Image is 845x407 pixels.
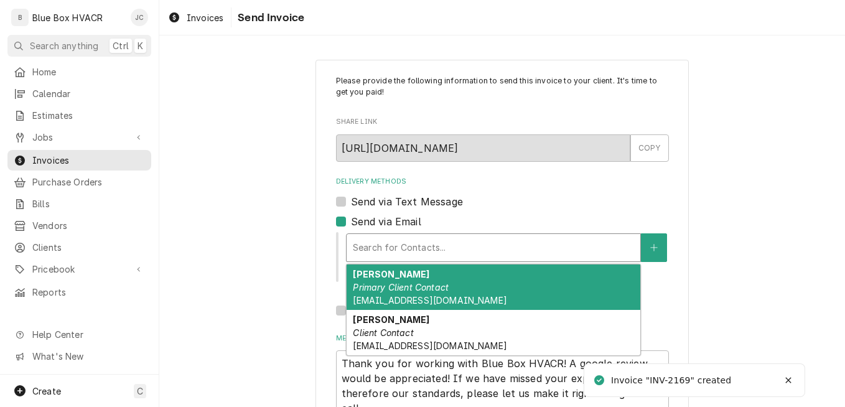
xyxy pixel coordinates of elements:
[113,39,129,52] span: Ctrl
[351,194,463,209] label: Send via Text Message
[351,214,421,229] label: Send via Email
[650,243,658,252] svg: Create New Contact
[32,109,145,122] span: Estimates
[7,194,151,214] a: Bills
[32,87,145,100] span: Calendar
[7,237,151,258] a: Clients
[32,286,145,299] span: Reports
[32,65,145,78] span: Home
[32,263,126,276] span: Pricebook
[163,7,228,28] a: Invoices
[7,35,151,57] button: Search anythingCtrlK
[630,134,669,162] button: COPY
[32,197,145,210] span: Bills
[336,177,669,318] div: Delivery Methods
[353,314,429,325] strong: [PERSON_NAME]
[7,150,151,171] a: Invoices
[131,9,148,26] div: JC
[234,9,304,26] span: Send Invoice
[187,11,223,24] span: Invoices
[32,154,145,167] span: Invoices
[353,269,429,279] strong: [PERSON_NAME]
[32,241,145,254] span: Clients
[32,328,144,341] span: Help Center
[7,215,151,236] a: Vendors
[137,385,143,398] span: C
[353,295,507,306] span: [EMAIL_ADDRESS][DOMAIN_NAME]
[32,386,61,396] span: Create
[32,11,103,24] div: Blue Box HVACR
[32,175,145,189] span: Purchase Orders
[336,177,669,187] label: Delivery Methods
[131,9,148,26] div: Josh Canfield's Avatar
[336,117,669,161] div: Share Link
[7,83,151,104] a: Calendar
[7,282,151,302] a: Reports
[353,327,413,338] em: Client Contact
[7,259,151,279] a: Go to Pricebook
[336,334,669,344] label: Message to Client
[32,131,126,144] span: Jobs
[7,127,151,147] a: Go to Jobs
[11,9,29,26] div: B
[30,39,98,52] span: Search anything
[611,374,733,387] div: Invoice "INV-2169" created
[7,62,151,82] a: Home
[32,350,144,363] span: What's New
[7,105,151,126] a: Estimates
[336,75,669,98] p: Please provide the following information to send this invoice to your client. It's time to get yo...
[7,324,151,345] a: Go to Help Center
[7,172,151,192] a: Purchase Orders
[641,233,667,262] button: Create New Contact
[32,219,145,232] span: Vendors
[353,282,449,292] em: Primary Client Contact
[353,340,507,351] span: [EMAIL_ADDRESS][DOMAIN_NAME]
[7,346,151,367] a: Go to What's New
[138,39,143,52] span: K
[336,117,669,127] label: Share Link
